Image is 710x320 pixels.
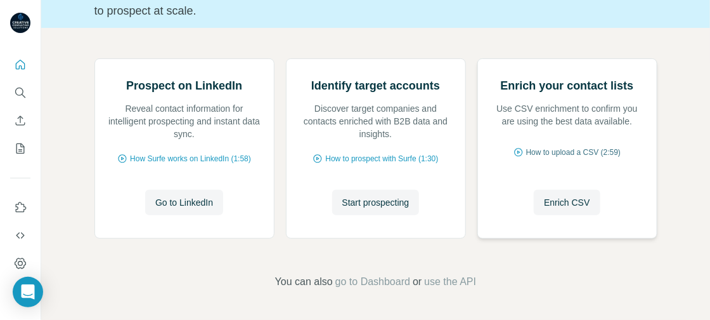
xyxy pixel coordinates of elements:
div: Open Intercom Messenger [13,277,43,307]
button: Feedback [10,280,30,303]
h2: Identify target accounts [311,77,440,95]
button: Enrich CSV [534,190,600,215]
button: use the API [424,274,476,290]
button: Dashboard [10,252,30,275]
button: Start prospecting [332,190,420,215]
span: Go to LinkedIn [155,196,213,209]
span: Start prospecting [342,196,410,209]
button: go to Dashboard [335,274,410,290]
button: Use Surfe API [10,224,30,247]
p: Reveal contact information for intelligent prospecting and instant data sync. [108,102,261,140]
p: Use CSV enrichment to confirm you are using the best data available. [491,102,644,128]
button: Search [10,81,30,104]
img: Avatar [10,13,30,33]
span: How Surfe works on LinkedIn (1:58) [130,153,251,164]
span: You can also [275,274,333,290]
button: My lists [10,137,30,160]
button: Use Surfe on LinkedIn [10,196,30,219]
span: How to prospect with Surfe (1:30) [325,153,438,164]
span: Enrich CSV [544,196,590,209]
span: or [413,274,422,290]
span: How to upload a CSV (2:59) [526,147,621,158]
h2: Prospect on LinkedIn [126,77,242,95]
h2: Enrich your contact lists [500,77,633,95]
p: Discover target companies and contacts enriched with B2B data and insights. [299,102,453,140]
button: Quick start [10,53,30,76]
button: Enrich CSV [10,109,30,132]
button: Go to LinkedIn [145,190,223,215]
